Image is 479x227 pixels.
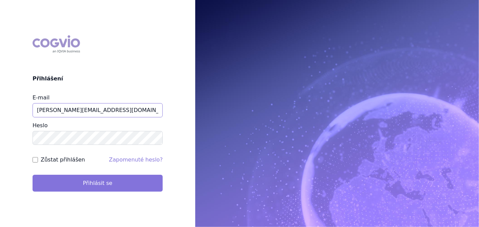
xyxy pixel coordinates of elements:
a: Zapomenuté heslo? [109,156,163,163]
label: Heslo [33,122,47,129]
h2: Přihlášení [33,75,163,83]
label: E-mail [33,94,49,101]
div: COGVIO [33,35,80,53]
button: Přihlásit se [33,175,163,192]
label: Zůstat přihlášen [41,156,85,164]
